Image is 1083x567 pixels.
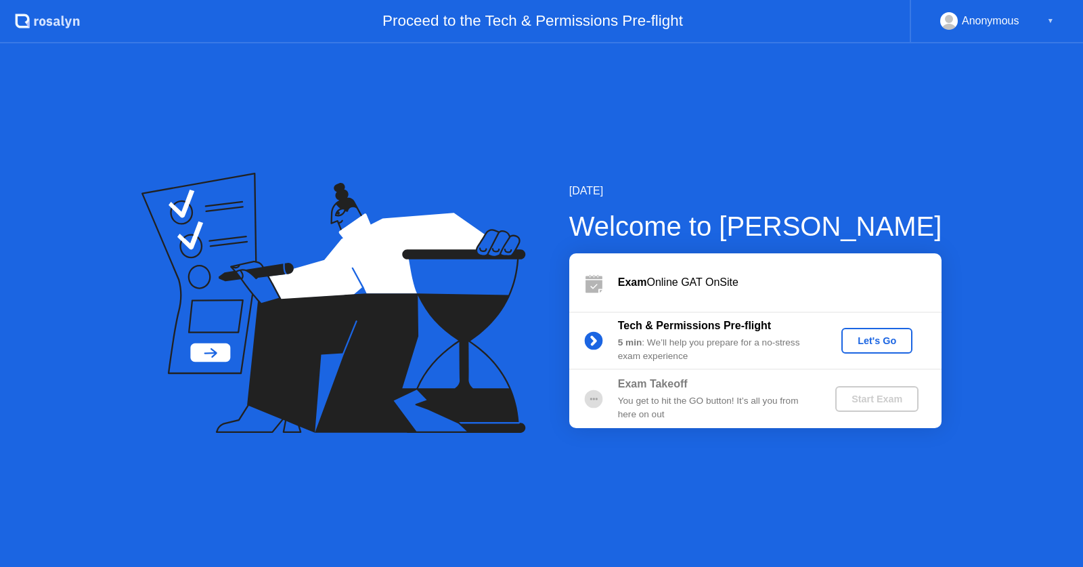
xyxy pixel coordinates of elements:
button: Let's Go [841,328,912,354]
div: : We’ll help you prepare for a no-stress exam experience [618,336,813,364]
div: Welcome to [PERSON_NAME] [569,206,942,247]
button: Start Exam [835,386,919,412]
div: ▼ [1047,12,1054,30]
div: [DATE] [569,183,942,199]
b: Tech & Permissions Pre-flight [618,320,771,331]
div: Start Exam [841,394,913,404]
b: Exam [618,276,647,288]
b: 5 min [618,337,642,348]
div: Anonymous [962,12,1019,30]
div: Online GAT OnSite [618,274,942,291]
div: You get to hit the GO button! It’s all you from here on out [618,394,813,422]
b: Exam Takeoff [618,378,688,390]
div: Let's Go [847,335,907,346]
